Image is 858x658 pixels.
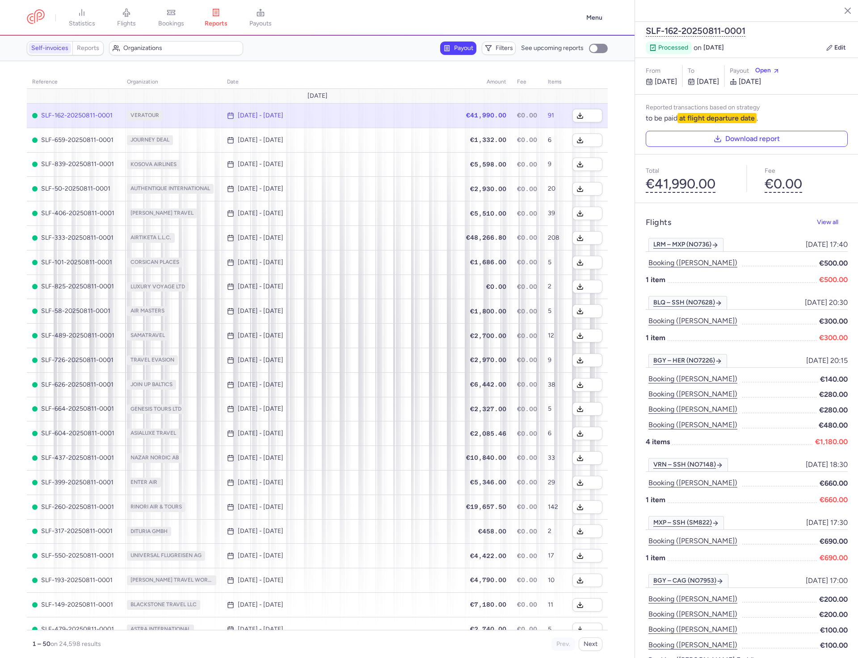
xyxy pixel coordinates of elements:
[517,454,537,461] span: €0.00
[543,225,567,250] td: 208
[127,258,183,267] span: CORSICAN PLACES
[517,405,537,412] span: €0.00
[69,20,95,28] span: statistics
[470,210,506,217] span: €5,510.00
[127,160,180,170] span: KOSOVA AIRLINES
[646,552,848,563] p: 1 item
[819,420,848,431] span: €480.00
[819,316,848,327] span: €300.00
[32,626,116,633] span: SLF-479-20250811-0001
[32,454,116,462] span: SLF-437-20250811-0001
[648,238,723,251] a: LRM – MXP (NO736)
[32,528,116,535] span: SLF-317-20250811-0001
[820,478,848,489] span: €660.00
[543,103,567,128] td: 91
[819,274,848,285] span: €500.00
[806,241,848,249] span: [DATE] 17:40
[238,210,283,217] time: [DATE] - [DATE]
[127,551,205,561] span: UNIVERSAL FLUGREISEN AG
[457,75,512,89] th: amount
[517,625,537,633] span: €0.00
[32,357,116,364] span: SLF-726-20250811-0001
[543,250,567,275] td: 5
[815,436,848,447] span: €1,180.00
[470,601,506,608] span: €7,180.00
[517,136,537,143] span: €0.00
[648,574,728,587] a: BGY – CAG (NO7953)
[543,201,567,226] td: 39
[517,381,537,388] span: €0.00
[222,75,457,89] th: date
[127,331,168,341] span: SAMATRAVEL
[521,45,584,52] span: See upcoming reports
[646,131,848,147] button: Download report
[205,20,227,28] span: reports
[127,208,197,218] span: [PERSON_NAME] TRAVEL
[470,576,506,583] span: €4,790.00
[440,42,476,55] button: Payout
[688,65,719,76] p: to
[123,45,240,52] span: Organizations
[730,65,848,76] div: Payout
[238,8,283,28] a: payouts
[238,626,283,633] time: [DATE] - [DATE]
[688,76,719,87] p: [DATE]
[658,43,688,52] span: processed
[517,528,537,535] span: €0.00
[648,354,727,367] a: BGY – HER (NO7226)
[820,552,848,563] span: €690.00
[470,479,506,486] span: €5,346.00
[517,234,537,241] span: €0.00
[730,76,848,87] p: [DATE]
[543,372,567,397] td: 38
[805,299,848,307] span: [DATE] 20:30
[486,283,506,290] span: €0.00
[238,528,283,535] time: [DATE] - [DATE]
[158,20,184,28] span: bookings
[32,577,116,584] span: SLF-193-20250811-0001
[27,9,45,26] a: CitizenPlane red outlined logo
[127,575,216,585] span: [PERSON_NAME] TRAVEL WORLD
[104,8,149,28] a: flights
[517,479,537,486] span: €0.00
[543,75,567,89] th: items
[646,315,740,327] button: Booking ([PERSON_NAME])
[238,161,283,168] time: [DATE] - [DATE]
[646,535,740,547] button: Booking ([PERSON_NAME])
[32,161,116,168] span: SLF-839-20250811-0001
[646,165,729,176] p: Total
[677,113,757,123] b: at flight departure date
[646,25,745,36] button: SLF-162-20250811-0001
[238,479,283,486] time: [DATE] - [DATE]
[543,324,567,348] td: 12
[238,430,283,437] time: [DATE] - [DATE]
[32,381,116,388] span: SLF-626-20250811-0001
[238,112,283,119] time: [DATE] - [DATE]
[238,577,283,584] time: [DATE] - [DATE]
[29,43,71,54] a: Self-invoices
[238,283,283,290] time: [DATE] - [DATE]
[646,593,740,605] button: Booking ([PERSON_NAME])
[646,477,740,489] button: Booking ([PERSON_NAME])
[820,625,848,636] span: €100.00
[819,332,848,343] span: €300.00
[238,308,283,315] time: [DATE] - [DATE]
[470,258,506,266] span: €1,686.00
[32,185,116,192] span: SLF-50-20250811-0001
[646,624,740,635] button: Booking ([PERSON_NAME])
[543,152,567,177] td: 9
[646,436,848,447] p: 4 items
[32,283,116,290] span: SLF-825-20250811-0001
[238,504,283,511] time: [DATE] - [DATE]
[754,66,781,75] button: Open
[646,176,715,192] button: €41,990.00
[59,8,104,28] a: statistics
[543,421,567,446] td: 6
[470,161,506,168] span: €5,598.00
[32,259,116,266] span: SLF-101-20250811-0001
[238,185,283,192] time: [DATE] - [DATE]
[32,137,116,144] span: SLF-659-20250811-0001
[470,308,506,315] span: €1,800.00
[32,308,116,315] span: SLF-58-20250811-0001
[543,275,567,299] td: 2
